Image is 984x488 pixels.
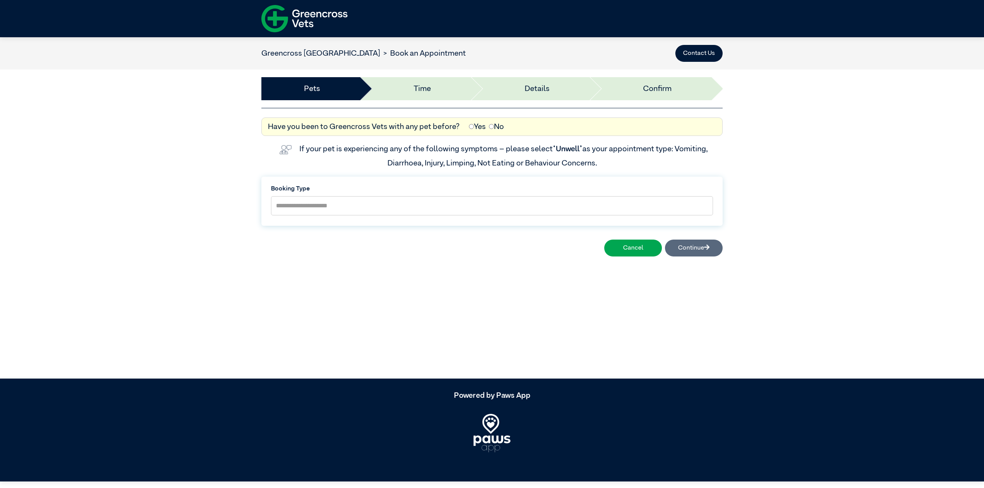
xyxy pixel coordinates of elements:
a: Greencross [GEOGRAPHIC_DATA] [261,50,380,57]
h5: Powered by Paws App [261,391,723,400]
input: Yes [469,124,474,129]
button: Cancel [604,240,662,256]
a: Pets [304,83,320,94]
nav: breadcrumb [261,48,466,59]
label: Booking Type [271,184,713,194]
img: f-logo [261,2,347,35]
label: No [489,121,504,132]
label: Have you been to Greencross Vets with any pet before? [268,121,460,132]
li: Book an Appointment [380,48,466,59]
input: No [489,124,494,129]
img: vet [276,142,295,157]
label: If your pet is experiencing any of the following symptoms – please select as your appointment typ... [299,145,709,167]
label: Yes [469,121,486,132]
button: Contact Us [675,45,723,62]
img: PawsApp [474,414,510,452]
span: “Unwell” [553,145,582,153]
